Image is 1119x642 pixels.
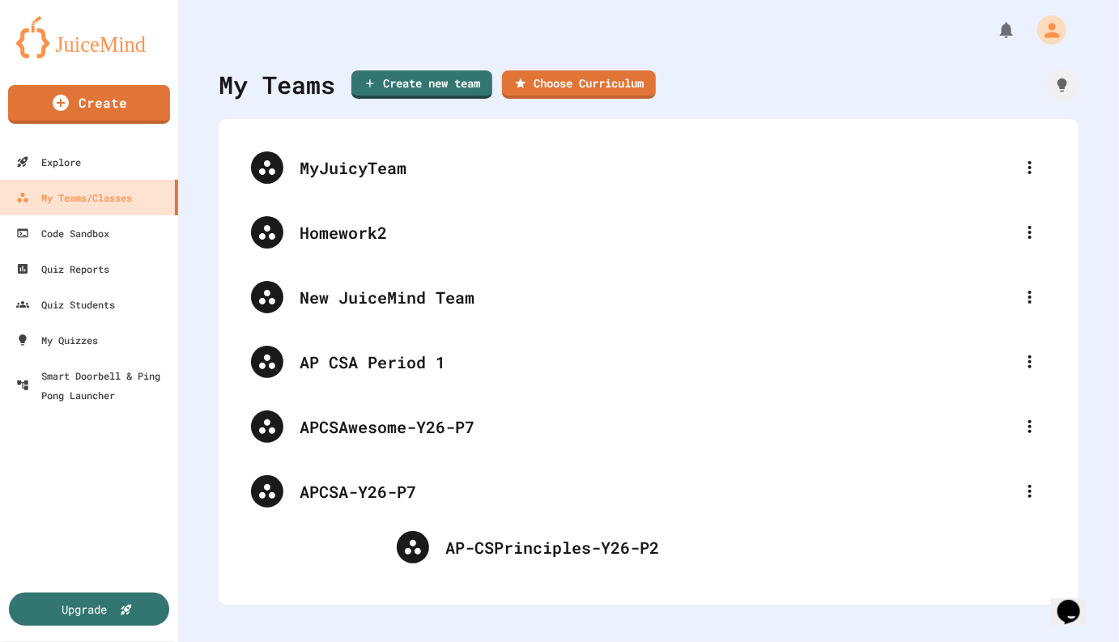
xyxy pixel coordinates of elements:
[1051,577,1103,626] iframe: chat widget
[967,16,1020,44] div: My Notifications
[16,259,109,278] div: Quiz Reports
[219,66,335,103] div: My Teams
[16,295,115,314] div: Quiz Students
[16,152,81,172] div: Explore
[62,601,108,618] div: Upgrade
[1046,69,1079,101] div: How it works
[16,16,162,58] img: logo-orange.svg
[16,366,172,405] div: Smart Doorbell & Ping Pong Launcher
[351,70,492,99] a: Create new team
[8,85,170,124] a: Create
[502,70,656,99] a: Choose Curriculum
[16,330,98,350] div: My Quizzes
[16,188,132,207] div: My Teams/Classes
[16,223,109,243] div: Code Sandbox
[1020,11,1070,49] div: My Account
